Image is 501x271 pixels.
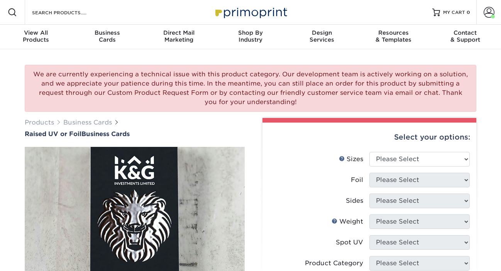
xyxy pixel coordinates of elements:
[71,29,143,36] span: Business
[215,29,286,43] div: Industry
[430,25,501,49] a: Contact& Support
[25,65,476,112] div: We are currently experiencing a technical issue with this product category. Our development team ...
[336,238,363,247] div: Spot UV
[143,29,215,43] div: Marketing
[430,29,501,43] div: & Support
[346,196,363,205] div: Sides
[358,25,429,49] a: Resources& Templates
[351,175,363,185] div: Foil
[358,29,429,36] span: Resources
[31,8,107,17] input: SEARCH PRODUCTS.....
[443,9,465,16] span: MY CART
[25,130,81,138] span: Raised UV or Foil
[339,155,363,164] div: Sizes
[215,25,286,49] a: Shop ByIndustry
[215,29,286,36] span: Shop By
[212,4,289,20] img: Primoprint
[358,29,429,43] div: & Templates
[25,119,54,126] a: Products
[143,29,215,36] span: Direct Mail
[269,123,470,152] div: Select your options:
[71,29,143,43] div: Cards
[286,25,358,49] a: DesignServices
[143,25,215,49] a: Direct MailMarketing
[25,130,245,138] a: Raised UV or FoilBusiness Cards
[63,119,112,126] a: Business Cards
[286,29,358,36] span: Design
[332,217,363,226] div: Weight
[467,10,470,15] span: 0
[71,25,143,49] a: BusinessCards
[286,29,358,43] div: Services
[25,130,245,138] h1: Business Cards
[430,29,501,36] span: Contact
[305,259,363,268] div: Product Category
